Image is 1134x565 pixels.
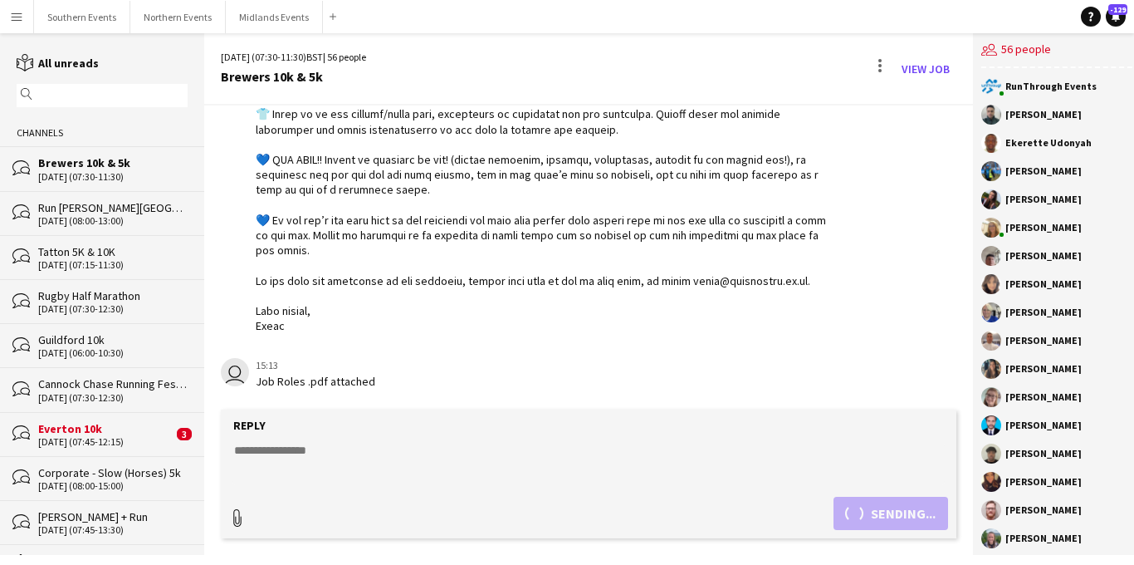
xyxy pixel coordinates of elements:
div: Tatton 5K & 10K [38,244,188,259]
div: [DATE] (07:45-13:30) [38,524,188,536]
a: View Job [895,56,956,82]
button: Midlands Events [226,1,323,33]
div: [DATE] (06:00-10:30) [38,347,188,359]
a: -129 [1106,7,1126,27]
div: Corporate - Slow (Horses) 5k [38,465,188,480]
div: [PERSON_NAME] [1005,223,1082,233]
div: [DATE] (08:00-13:00) [38,215,188,227]
div: Brewers 10k & 5k [221,69,366,84]
div: [PERSON_NAME] [1005,505,1082,515]
div: [PERSON_NAME] [1005,449,1082,459]
div: Run [PERSON_NAME][GEOGRAPHIC_DATA] [38,200,188,215]
button: Northern Events [130,1,226,33]
div: 56 people [981,33,1132,68]
div: Cannock Chase Running Festival [38,376,188,391]
div: [PERSON_NAME] [1005,477,1082,487]
a: All unreads [17,56,99,71]
div: [DATE] (07:15-11:30) [38,259,188,271]
div: [PERSON_NAME] [1005,392,1082,402]
span: -129 [1108,4,1127,15]
div: [PERSON_NAME] [1005,110,1082,120]
div: Ekerette Udonyah [1005,138,1092,148]
div: [PERSON_NAME] + Run [38,509,188,524]
div: Guildford 10k [38,332,188,347]
div: [PERSON_NAME] [1005,420,1082,430]
div: Everton 10k [38,421,173,436]
label: Reply [233,418,266,433]
div: [PERSON_NAME] [1005,279,1082,289]
div: [PERSON_NAME] [1005,251,1082,261]
div: [PERSON_NAME] [1005,194,1082,204]
div: [DATE] (07:30-11:30) [38,171,188,183]
div: Brewers 10k & 5k [38,155,188,170]
div: [PERSON_NAME] [1005,307,1082,317]
div: [DATE] (07:45-12:15) [38,436,173,448]
div: [DATE] (07:30-12:30) [38,392,188,404]
div: Rugby Half Marathon [38,288,188,303]
div: [DATE] (08:00-15:00) [38,480,188,492]
span: 3 [177,428,192,440]
div: [PERSON_NAME] [1005,336,1082,346]
div: [PERSON_NAME] [1005,533,1082,543]
div: Job Roles .pdf attached [256,374,375,389]
button: Southern Events [34,1,130,33]
span: BST [306,51,323,63]
div: [DATE] (07:30-12:30) [38,303,188,315]
div: 15:13 [256,358,375,373]
div: RunThrough Events [1005,81,1097,91]
div: [PERSON_NAME] [1005,166,1082,176]
div: [PERSON_NAME] [1005,364,1082,374]
div: [DATE] (07:30-11:30) | 56 people [221,50,366,65]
